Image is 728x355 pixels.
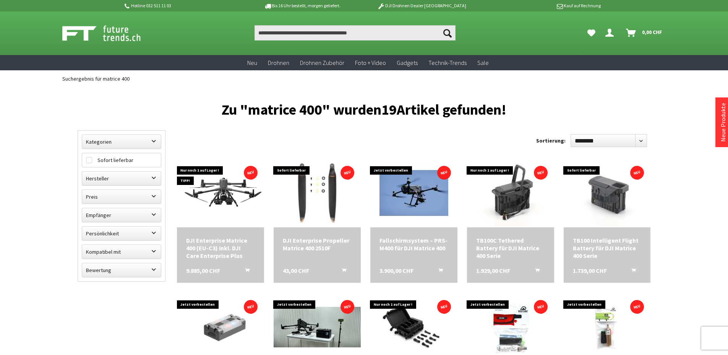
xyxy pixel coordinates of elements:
div: Fallschirmsystem – PRS-M400 für DJI Matrice 400 [379,237,448,252]
label: Kategorien [82,135,161,149]
a: Neue Produkte [719,103,727,142]
span: Neu [247,59,257,66]
a: TB100C Tethered Battery für DJI Matrice 400 Serie 1.929,00 CHF In den Warenkorb [476,237,545,259]
div: TB100 Intelligent Flight Battery für DJI Matrice 400 Serie [573,237,642,259]
p: DJI Drohnen Dealer [GEOGRAPHIC_DATA] [362,1,481,10]
a: Warenkorb [623,25,666,41]
span: Technik-Trends [428,59,467,66]
img: TB100C Tethered Battery für DJI Matrice 400 Serie [467,160,554,226]
span: Drohnen [268,59,289,66]
label: Sortierung: [536,135,566,147]
span: 3.900,00 CHF [379,267,413,274]
button: In den Warenkorb [622,267,640,277]
label: Sofort lieferbar [82,153,161,167]
span: Sale [477,59,489,66]
button: Suchen [439,25,456,41]
label: Bewertung [82,263,161,277]
a: DJI Enterprise Matrice 400 (EU-C3) inkl. DJI Care Enterprise Plus 9.885,00 CHF In den Warenkorb [186,237,255,259]
a: Foto + Video [350,55,391,71]
a: Neu [242,55,263,71]
button: In den Warenkorb [526,267,544,277]
a: TB100 Intelligent Flight Battery für DJI Matrice 400 Serie 1.739,00 CHF In den Warenkorb [573,237,642,259]
p: Bis 16 Uhr bestellt, morgen geliefert. [243,1,362,10]
label: Persönlichkeit [82,227,161,240]
p: Kauf auf Rechnung [482,1,601,10]
a: Meine Favoriten [584,25,599,41]
span: Suchergebnis für matrice 400 [62,75,130,82]
span: 1.739,00 CHF [573,267,607,274]
button: In den Warenkorb [332,267,351,277]
img: TB100 Intelligent Flight Battery für DJI Matrice 400 Serie [564,160,651,226]
img: TE400 Tethered Power System für DJI M400 [274,307,361,347]
img: Shop Futuretrends - zur Startseite wechseln [62,24,157,43]
img: DJI Enterprise Matrice 400 (EU-C3) inkl. DJI Care Enterprise Plus [177,169,264,217]
div: DJI Enterprise Propeller Matrice 400 2510F [283,237,352,252]
label: Kompatibel mit [82,245,161,259]
span: 1.929,00 CHF [476,267,510,274]
a: Drohnen [263,55,295,71]
span: Gadgets [397,59,418,66]
img: DJI Enterprise Propeller Matrice 400 2510F [274,160,361,226]
button: In den Warenkorb [236,267,254,277]
span: 43,00 CHF [283,267,309,274]
div: DJI Enterprise Matrice 400 (EU-C3) inkl. DJI Care Enterprise Plus [186,237,255,259]
span: 9.885,00 CHF [186,267,220,274]
span: Foto + Video [355,59,386,66]
a: Gadgets [391,55,423,71]
label: Hersteller [82,172,161,185]
a: Technik-Trends [423,55,472,71]
span: 0,00 CHF [642,26,662,38]
span: 19 [381,101,397,118]
label: Empfänger [82,208,161,222]
a: Drohnen Zubehör [295,55,350,71]
a: Dein Konto [602,25,620,41]
input: Produkt, Marke, Kategorie, EAN, Artikelnummer… [255,25,456,41]
h1: Zu "matrice 400" wurden Artikel gefunden! [78,104,651,115]
span: Drohnen Zubehör [300,59,344,66]
label: Preis [82,190,161,204]
a: Fallschirmsystem – PRS-M400 für DJI Matrice 400 3.900,00 CHF In den Warenkorb [379,237,448,252]
img: Fallschirmsystem – PRS-M400 für DJI Matrice 400 [379,159,448,227]
div: TB100C Tethered Battery für DJI Matrice 400 Serie [476,237,545,259]
a: DJI Enterprise Propeller Matrice 400 2510F 43,00 CHF In den Warenkorb [283,237,352,252]
button: In den Warenkorb [429,267,448,277]
a: Sale [472,55,494,71]
p: Hotline 032 511 11 03 [123,1,243,10]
